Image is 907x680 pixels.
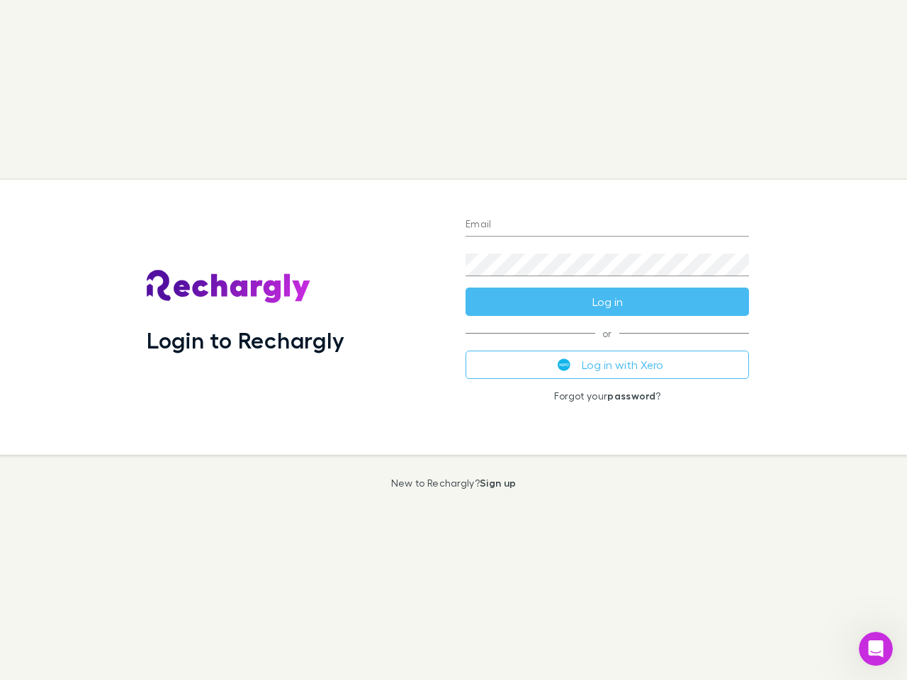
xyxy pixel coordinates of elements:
p: Forgot your ? [466,390,749,402]
img: Rechargly's Logo [147,270,311,304]
a: Sign up [480,477,516,489]
p: New to Rechargly? [391,477,517,489]
iframe: Intercom live chat [859,632,893,666]
h1: Login to Rechargly [147,327,344,353]
span: or [466,333,749,334]
button: Log in with Xero [466,351,749,379]
button: Log in [466,288,749,316]
a: password [607,390,655,402]
img: Xero's logo [558,358,570,371]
